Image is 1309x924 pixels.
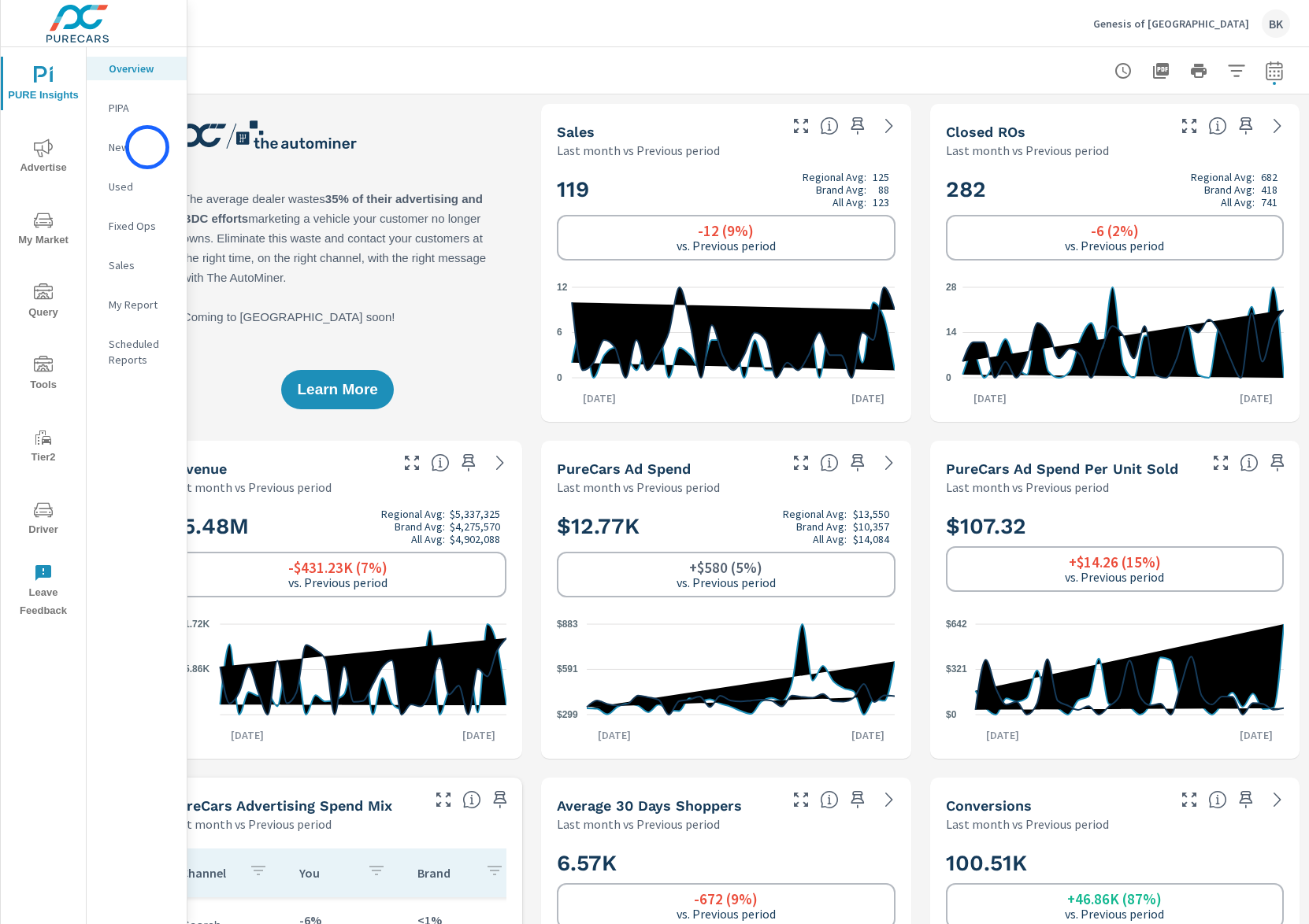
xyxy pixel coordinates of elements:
[1229,390,1284,406] p: [DATE]
[946,141,1109,160] p: Last month vs Previous period
[450,508,500,520] p: $5,337,325
[87,57,187,80] div: Overview
[109,257,174,273] p: Sales
[297,383,377,397] span: Learn More
[853,533,889,545] p: $14,084
[557,124,595,140] h5: Sales
[281,370,393,409] button: Learn More
[299,865,354,881] p: You
[109,61,174,76] p: Overview
[1240,453,1259,472] span: Average cost of advertising per each vehicle sold at the dealer over the selected date range. The...
[1065,907,1164,921] p: vs. Previous period
[694,891,758,907] h6: -672 (9%)
[1204,183,1255,196] p: Brand Avg:
[87,214,187,238] div: Fixed Ops
[557,282,568,293] text: 12
[840,390,896,406] p: [DATE]
[169,664,210,675] text: $265.86K
[840,727,896,743] p: [DATE]
[6,356,81,394] span: Tools
[1067,891,1162,907] h6: +46.86K (87%)
[557,141,720,160] p: Last month vs Previous period
[677,907,776,921] p: vs. Previous period
[1177,787,1202,812] button: Make Fullscreen
[6,211,81,249] span: My Market
[572,390,627,406] p: [DATE]
[820,116,839,135] span: Number of vehicles sold by the dealership over the selected date range. [Source: This data is sou...
[557,709,578,720] text: $299
[557,619,578,630] text: $883
[1233,787,1259,812] span: Save this to your personalized report
[1265,450,1290,475] span: Save this to your personalized report
[1229,727,1284,743] p: [DATE]
[288,560,388,575] h6: -$431.23K (7%)
[87,96,187,120] div: PIPA
[677,575,776,590] p: vs. Previous period
[557,849,895,877] h2: 6.57K
[1259,55,1290,87] button: Select Date Range
[1208,116,1227,135] span: Number of Repair Orders Closed by the selected dealership group over the selected time range. [So...
[873,171,889,183] p: 125
[488,450,513,475] a: See more details in report
[803,171,866,183] p: Regional Avg:
[109,100,174,116] p: PIPA
[946,709,957,720] text: $0
[450,520,500,533] p: $4,275,570
[946,282,957,293] text: 28
[169,815,332,833] p: Last month vs Previous period
[698,223,754,238] h6: -12 (9%)
[557,815,720,833] p: Last month vs Previous period
[946,512,1284,540] h2: $107.32
[6,283,81,322] span: Query
[557,171,895,209] h2: 119
[1233,113,1259,139] span: Save this to your personalized report
[946,619,967,630] text: $642
[813,533,847,545] p: All Avg:
[975,727,1030,743] p: [DATE]
[1183,55,1214,87] button: Print Report
[873,196,889,209] p: 123
[1265,787,1290,812] a: See more details in report
[411,533,445,545] p: All Avg:
[1262,9,1290,38] div: BK
[6,66,81,105] span: PURE Insights
[399,450,425,475] button: Make Fullscreen
[788,450,814,475] button: Make Fullscreen
[181,865,236,881] p: Channel
[1091,223,1139,238] h6: -6 (2%)
[488,787,513,812] span: Save this to your personalized report
[816,183,866,196] p: Brand Avg:
[109,336,174,368] p: Scheduled Reports
[87,293,187,316] div: My Report
[1069,554,1161,570] h6: +$14.26 (15%)
[557,327,562,338] text: 6
[557,460,691,477] h5: PureCars Ad Spend
[946,815,1109,833] p: Last month vs Previous period
[395,520,445,533] p: Brand Avg:
[877,787,902,812] a: See more details in report
[677,238,776,253] p: vs. Previous period
[946,124,1025,140] h5: Closed ROs
[87,135,187,159] div: New
[1261,171,1277,183] p: 682
[796,520,847,533] p: Brand Avg:
[109,179,174,194] p: Used
[689,560,762,575] h6: +$580 (5%)
[1191,171,1255,183] p: Regional Avg:
[946,372,951,383] text: 0
[6,501,81,539] span: Driver
[109,139,174,155] p: New
[946,849,1284,877] h2: 100.51K
[381,508,445,520] p: Regional Avg:
[1261,196,1277,209] p: 741
[1,47,86,626] div: nav menu
[820,790,839,809] span: A rolling 30 day total of daily Shoppers on the dealership website, averaged over the selected da...
[832,196,866,209] p: All Avg:
[431,787,456,812] button: Make Fullscreen
[557,797,742,814] h5: Average 30 Days Shoppers
[946,797,1032,814] h5: Conversions
[946,664,967,675] text: $321
[87,175,187,198] div: Used
[431,453,450,472] span: Total sales revenue over the selected date range. [Source: This data is sourced from the dealer’s...
[946,478,1109,497] p: Last month vs Previous period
